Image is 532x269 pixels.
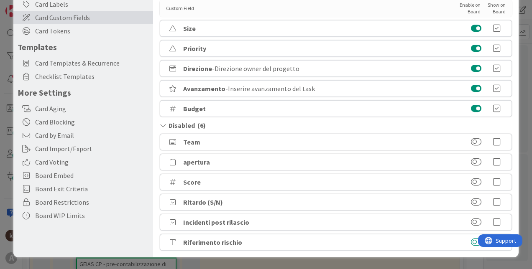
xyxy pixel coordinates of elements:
[183,24,196,33] b: Size
[13,102,153,115] div: Card Aging
[18,42,149,52] h5: Templates
[35,13,149,23] span: Card Custom Fields
[166,5,447,12] div: Custom Field
[35,26,149,36] span: Card Tokens
[18,87,149,98] h5: More Settings
[18,1,38,11] span: Support
[183,64,212,73] b: Direzione
[183,238,242,246] b: Riferimento rischio
[35,170,149,180] span: Board Embed
[451,2,481,15] div: Enable on Board
[35,71,149,81] span: Checklist Templates
[485,2,506,15] div: Show on Board
[183,198,223,206] b: Ritardo (S/N)
[183,104,206,113] b: Budget
[35,157,149,167] span: Card Voting
[183,218,249,226] b: Incidenti post rilascio
[212,64,299,73] span: - Direzione owner del progetto
[225,84,315,93] span: - Inserire avanzamento del task
[35,184,149,194] span: Board Exit Criteria
[13,142,153,155] div: Card Import/Export
[183,44,206,53] b: Priority
[183,138,200,146] b: Team
[35,197,149,207] span: Board Restrictions
[13,115,153,129] div: Card Blocking
[169,120,195,130] span: Disabled
[183,178,201,186] b: Score
[35,130,149,140] span: Card by Email
[35,58,149,68] span: Card Templates & Recurrence
[183,158,210,166] b: apertura
[13,209,153,222] div: Board WIP Limits
[183,84,225,93] b: Avanzamento
[197,120,206,130] span: ( 6 )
